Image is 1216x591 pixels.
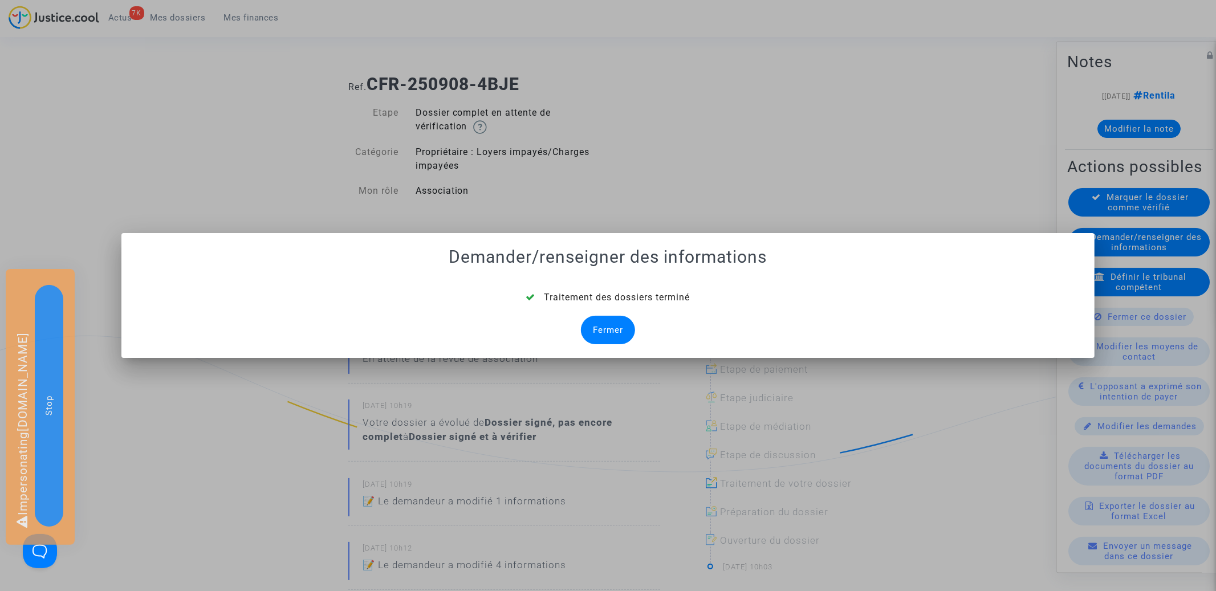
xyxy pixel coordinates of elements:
span: Stop [44,396,54,415]
div: Impersonating [6,269,75,545]
h1: Demander/renseigner des informations [135,247,1080,267]
span: Traitement des dossiers terminé [544,292,690,303]
div: Fermer [581,316,635,344]
iframe: Help Scout Beacon - Open [23,534,57,568]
